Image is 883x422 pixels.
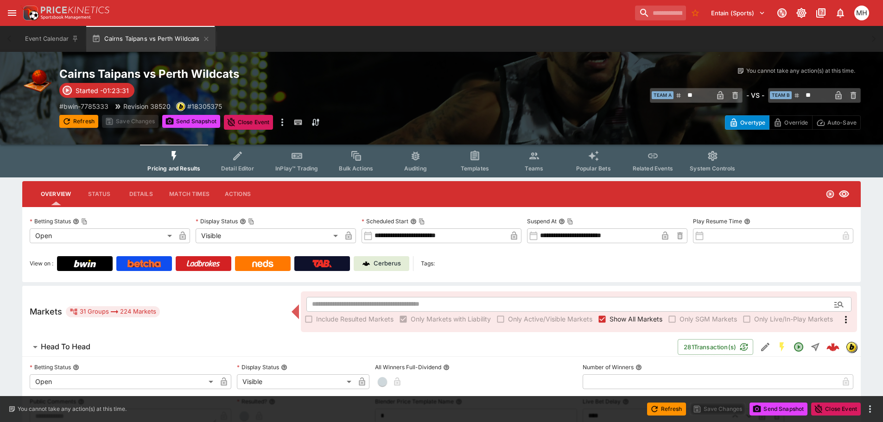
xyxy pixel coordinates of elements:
[846,342,857,352] img: bwin
[237,363,279,371] p: Display Status
[70,306,156,317] div: 31 Groups 224 Markets
[73,364,79,371] button: Betting Status
[30,363,71,371] p: Betting Status
[162,115,220,128] button: Send Snapshot
[827,118,857,127] p: Auto-Save
[374,259,401,268] p: Cerberus
[30,306,62,317] h5: Markets
[693,217,742,225] p: Play Resume Time
[20,4,39,22] img: PriceKinetics Logo
[705,6,771,20] button: Select Tenant
[196,228,341,243] div: Visible
[769,115,812,130] button: Override
[851,3,872,23] button: Michael Hutchinson
[525,165,543,172] span: Teams
[746,90,764,100] h6: - VS -
[725,115,769,130] button: Overtype
[567,218,573,225] button: Copy To Clipboard
[725,115,861,130] div: Start From
[252,260,273,267] img: Neds
[652,91,673,99] span: Team A
[162,183,217,205] button: Match Times
[793,341,804,353] svg: Open
[635,364,642,371] button: Number of Winners
[275,165,318,172] span: InPlay™ Trading
[30,374,216,389] div: Open
[840,314,851,325] svg: More
[123,101,171,111] p: Revision 38520
[404,165,427,172] span: Auditing
[839,189,850,200] svg: Visible
[19,26,84,52] button: Event Calendar
[410,218,417,225] button: Scheduled StartCopy To Clipboard
[508,314,592,324] span: Only Active/Visible Markets
[41,15,91,19] img: Sportsbook Management
[832,5,849,21] button: Notifications
[610,314,662,324] span: Show All Markets
[237,374,355,389] div: Visible
[33,183,78,205] button: Overview
[826,189,835,199] svg: Open
[824,338,842,356] a: 053f820a-ca02-45a2-86d5-e3d9734256d8
[140,145,743,177] div: Event type filters
[177,102,185,111] img: bwin.png
[22,338,678,356] button: Head To Head
[757,339,774,355] button: Edit Detail
[744,218,750,225] button: Play Resume Time
[187,101,222,111] p: Copy To Clipboard
[248,218,254,225] button: Copy To Clipboard
[74,260,96,267] img: Bwin
[354,256,409,271] a: Cerberus
[576,165,611,172] span: Popular Bets
[76,86,129,95] p: Started -01:23:31
[690,165,735,172] span: System Controls
[680,314,737,324] span: Only SGM Markets
[811,403,861,416] button: Close Event
[339,165,373,172] span: Bulk Actions
[864,403,876,415] button: more
[678,339,753,355] button: 281Transaction(s)
[807,339,824,355] button: Straight
[461,165,489,172] span: Templates
[59,115,98,128] button: Refresh
[790,339,807,355] button: Open
[30,228,175,243] div: Open
[527,217,557,225] p: Suspend At
[281,364,287,371] button: Display Status
[176,102,185,111] div: bwin
[559,218,565,225] button: Suspend AtCopy To Clipboard
[774,5,790,21] button: Connected to PK
[443,364,450,371] button: All Winners Full-Dividend
[746,67,855,75] p: You cannot take any action(s) at this time.
[312,260,332,267] img: TabNZ
[41,6,109,13] img: PriceKinetics
[633,165,673,172] span: Related Events
[831,296,847,313] button: Open
[635,6,686,20] input: search
[78,183,120,205] button: Status
[22,67,52,96] img: basketball.png
[362,217,408,225] p: Scheduled Start
[419,218,425,225] button: Copy To Clipboard
[86,26,215,52] button: Cairns Taipans vs Perth Wildcats
[583,363,634,371] p: Number of Winners
[362,260,370,267] img: Cerberus
[18,405,127,413] p: You cannot take any action(s) at this time.
[854,6,869,20] div: Michael Hutchinson
[647,403,686,416] button: Refresh
[30,256,53,271] label: View on :
[846,341,857,353] div: bwin
[793,5,810,21] button: Toggle light/dark mode
[812,115,861,130] button: Auto-Save
[59,67,460,81] h2: Copy To Clipboard
[196,217,238,225] p: Display Status
[81,218,88,225] button: Copy To Clipboard
[688,6,703,20] button: No Bookmarks
[813,5,829,21] button: Documentation
[221,165,254,172] span: Detail Editor
[784,118,808,127] p: Override
[750,403,807,416] button: Send Snapshot
[127,260,161,267] img: Betcha
[41,342,90,352] h6: Head To Head
[754,314,833,324] span: Only Live/In-Play Markets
